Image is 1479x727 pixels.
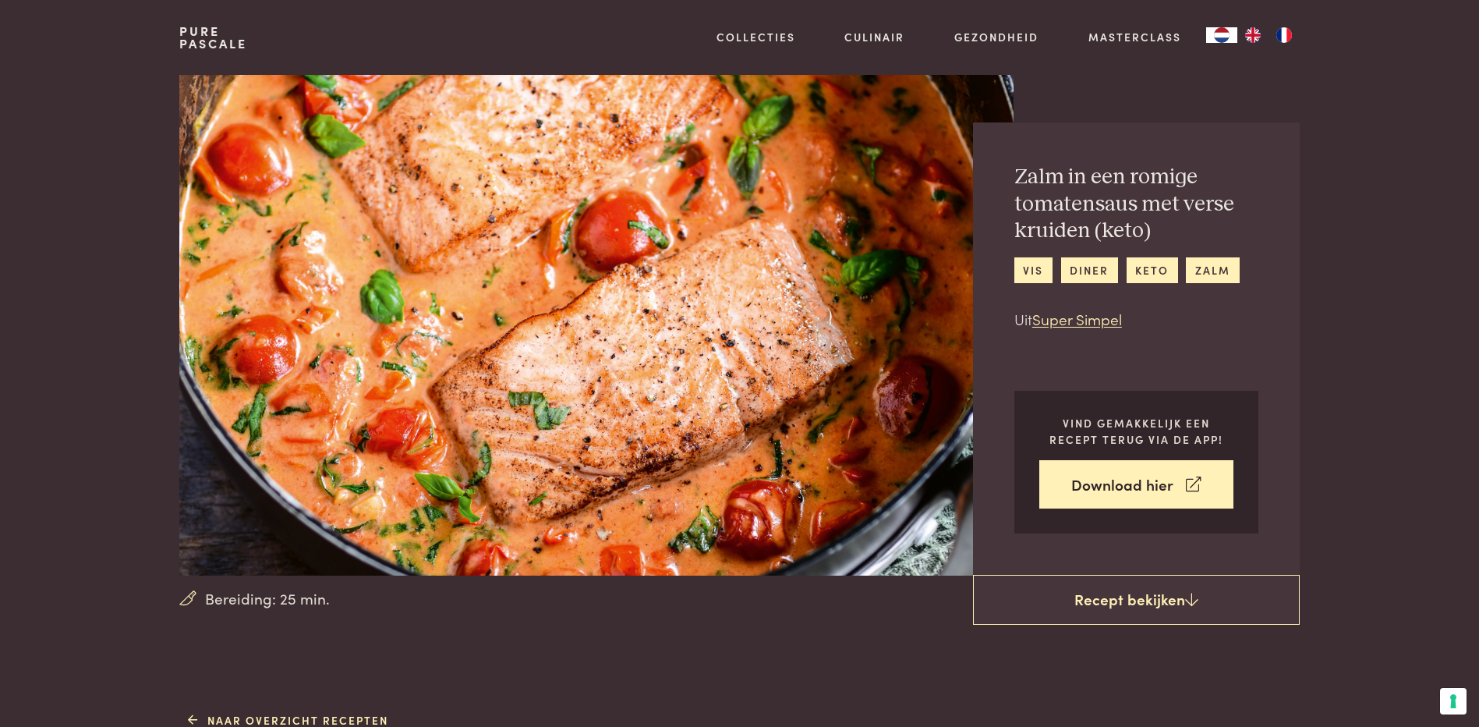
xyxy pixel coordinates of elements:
div: Language [1206,27,1237,43]
a: EN [1237,27,1268,43]
a: keto [1127,257,1178,283]
a: Culinair [844,29,904,45]
h2: Zalm in een romige tomatensaus met verse kruiden (keto) [1014,164,1258,245]
aside: Language selected: Nederlands [1206,27,1300,43]
a: vis [1014,257,1053,283]
a: Download hier [1039,460,1233,509]
a: Collecties [717,29,795,45]
a: FR [1268,27,1300,43]
ul: Language list [1237,27,1300,43]
a: Recept bekijken [973,575,1300,625]
a: zalm [1186,257,1239,283]
img: Zalm in een romige tomatensaus met verse kruiden (keto) [179,75,1013,576]
a: NL [1206,27,1237,43]
p: Vind gemakkelijk een recept terug via de app! [1039,415,1233,447]
a: PurePascale [179,25,247,50]
a: Masterclass [1088,29,1181,45]
a: diner [1061,257,1118,283]
button: Uw voorkeuren voor toestemming voor trackingtechnologieën [1440,688,1467,715]
a: Gezondheid [954,29,1038,45]
p: Uit [1014,308,1258,331]
span: Bereiding: 25 min. [205,587,330,610]
a: Super Simpel [1032,308,1122,329]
